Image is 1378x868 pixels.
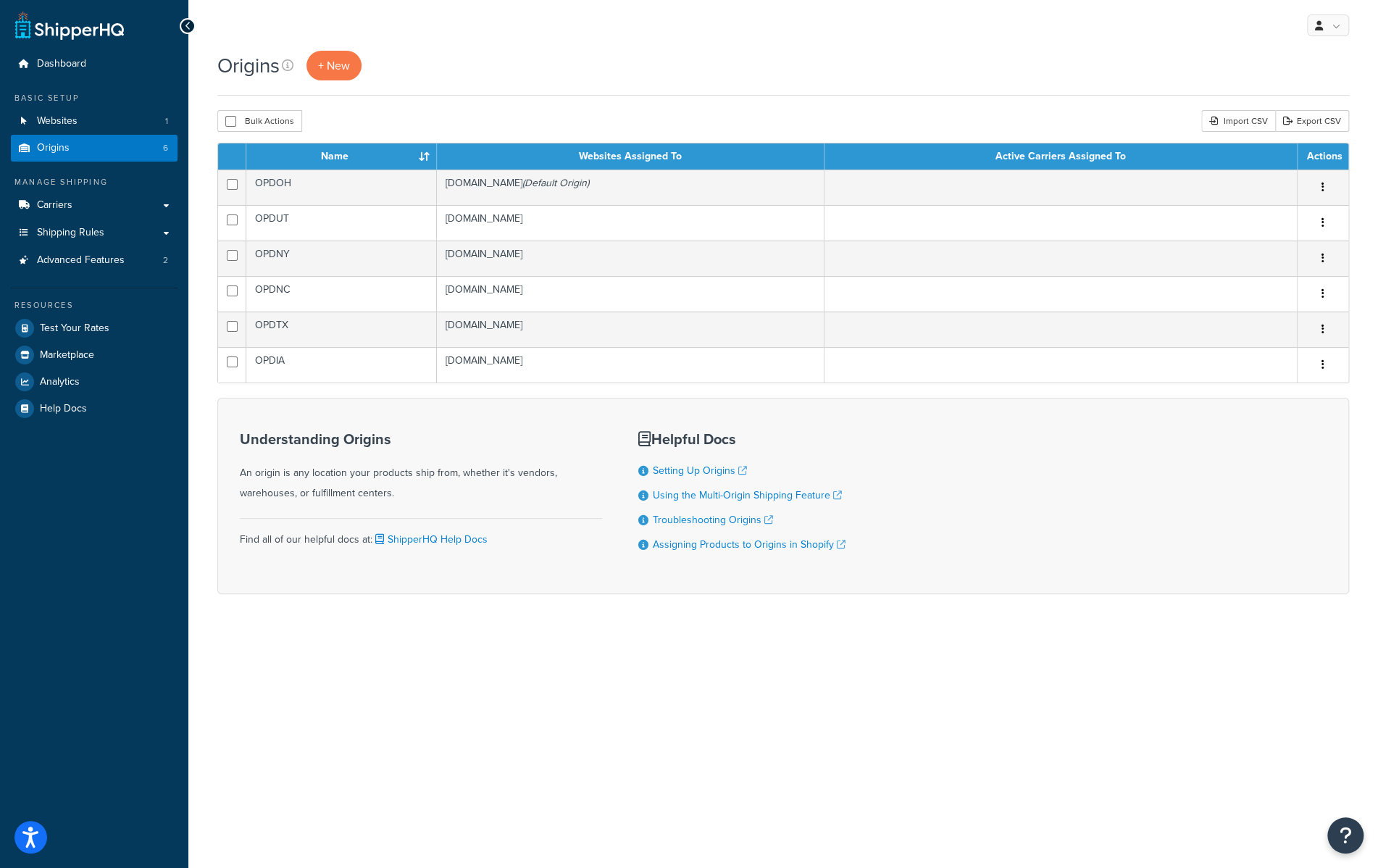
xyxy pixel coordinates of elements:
td: OPDOH [246,170,437,205]
span: Shipping Rules [37,227,104,239]
span: Origins [37,142,70,154]
span: Marketplace [40,349,94,362]
button: Open Resource Center [1327,817,1364,854]
td: [DOMAIN_NAME] [437,170,824,205]
a: Analytics [11,369,178,395]
span: Websites [37,115,78,128]
td: OPDNC [246,276,437,312]
th: Websites Assigned To [437,143,824,170]
th: Active Carriers Assigned To [824,143,1298,170]
div: Basic Setup [11,92,178,104]
div: Resources [11,299,178,312]
a: Setting Up Origins [653,463,747,478]
td: OPDNY [246,241,437,276]
div: Manage Shipping [11,176,178,188]
a: ShipperHQ Home [15,11,124,40]
span: + New [318,57,350,74]
td: [DOMAIN_NAME] [437,347,824,383]
a: Troubleshooting Origins [653,512,773,527]
h3: Helpful Docs [638,431,845,447]
td: OPDIA [246,347,437,383]
a: Dashboard [11,51,178,78]
div: Import CSV [1201,110,1275,132]
a: Marketplace [11,342,178,368]
div: An origin is any location your products ship from, whether it's vendors, warehouses, or fulfillme... [240,431,602,504]
td: OPDTX [246,312,437,347]
i: (Default Origin) [522,175,589,191]
a: Advanced Features 2 [11,247,178,274]
h3: Understanding Origins [240,431,602,447]
th: Name : activate to sort column ascending [246,143,437,170]
a: Carriers [11,192,178,219]
span: Help Docs [40,403,87,415]
a: Help Docs [11,396,178,422]
td: [DOMAIN_NAME] [437,241,824,276]
a: Shipping Rules [11,220,178,246]
td: [DOMAIN_NAME] [437,276,824,312]
a: Test Your Rates [11,315,178,341]
span: Dashboard [37,58,86,70]
span: 1 [165,115,168,128]
h1: Origins [217,51,280,80]
td: [DOMAIN_NAME] [437,312,824,347]
a: Using the Multi-Origin Shipping Feature [653,488,842,503]
button: Bulk Actions [217,110,302,132]
div: Find all of our helpful docs at: [240,518,602,550]
span: 6 [163,142,168,154]
a: Export CSV [1275,110,1349,132]
a: Websites 1 [11,108,178,135]
span: Advanced Features [37,254,125,267]
span: Carriers [37,199,72,212]
li: Advanced Features [11,247,178,274]
li: Origins [11,135,178,162]
a: Origins 6 [11,135,178,162]
a: + New [306,51,362,80]
span: 2 [163,254,168,267]
td: OPDUT [246,205,437,241]
span: Analytics [40,376,80,388]
li: Websites [11,108,178,135]
span: Test Your Rates [40,322,109,335]
td: [DOMAIN_NAME] [437,205,824,241]
th: Actions [1298,143,1348,170]
a: Assigning Products to Origins in Shopify [653,537,845,552]
a: ShipperHQ Help Docs [372,532,488,547]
